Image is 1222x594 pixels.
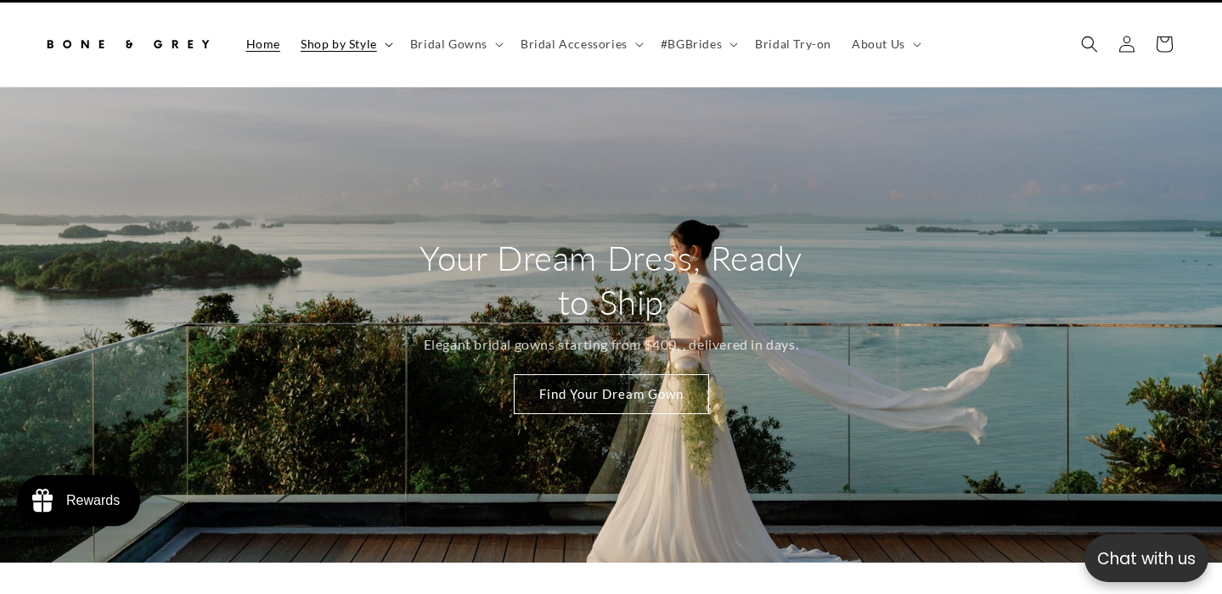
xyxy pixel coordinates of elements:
span: Bridal Try-on [755,36,831,52]
a: Find Your Dream Gown [514,374,709,414]
a: Bridal Try-on [745,26,842,62]
span: Shop by Style [301,36,377,52]
summary: About Us [842,26,928,62]
a: Bone and Grey Bridal [37,20,219,70]
span: #BGBrides [661,36,722,52]
img: Bone and Grey Bridal [42,25,212,63]
summary: Bridal Gowns [400,26,510,62]
summary: Bridal Accessories [510,26,650,62]
p: Chat with us [1084,546,1208,571]
summary: Search [1071,25,1108,63]
span: Home [246,36,280,52]
p: Elegant bridal gowns starting from $400, , delivered in days. [424,333,799,357]
summary: Shop by Style [290,26,400,62]
span: Bridal Accessories [521,36,628,52]
div: Rewards [66,493,120,508]
h2: Your Dream Dress, Ready to Ship [409,236,813,324]
button: Open chatbox [1084,535,1208,582]
a: Home [236,26,290,62]
span: Bridal Gowns [410,36,487,52]
summary: #BGBrides [650,26,745,62]
span: About Us [852,36,905,52]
